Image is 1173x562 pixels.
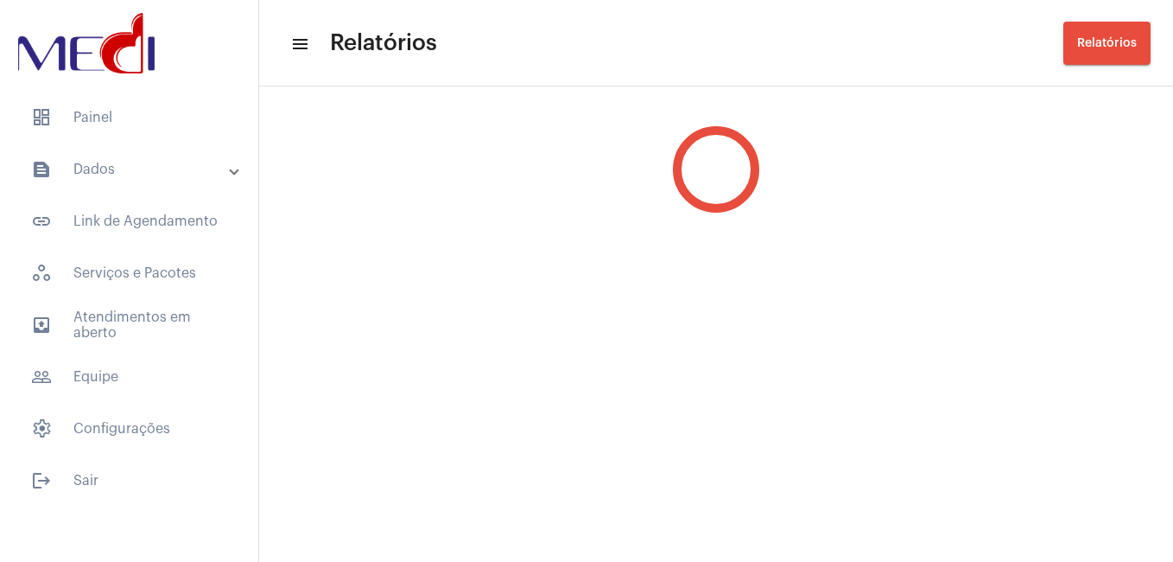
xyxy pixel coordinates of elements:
[17,304,241,346] span: Atendimentos em aberto
[31,315,52,335] mat-icon: sidenav icon
[10,149,258,190] mat-expansion-panel-header: sidenav iconDados
[31,211,52,232] mat-icon: sidenav icon
[1063,22,1151,65] button: Relatórios
[31,263,52,284] span: sidenav icon
[290,34,308,54] mat-icon: sidenav icon
[17,408,241,450] span: Configurações
[1077,37,1137,49] span: Relatórios
[17,460,241,501] span: Sair
[31,107,52,128] span: sidenav icon
[17,97,241,138] span: Painel
[330,29,437,57] span: Relatórios
[31,367,52,387] mat-icon: sidenav icon
[14,9,159,78] img: d3a1b5fa-500b-b90f-5a1c-719c20e9830b.png
[31,470,52,491] mat-icon: sidenav icon
[17,201,241,242] span: Link de Agendamento
[31,418,52,439] span: sidenav icon
[17,252,241,294] span: Serviços e Pacotes
[31,159,52,180] mat-icon: sidenav icon
[17,356,241,398] span: Equipe
[31,159,231,180] mat-panel-title: Dados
